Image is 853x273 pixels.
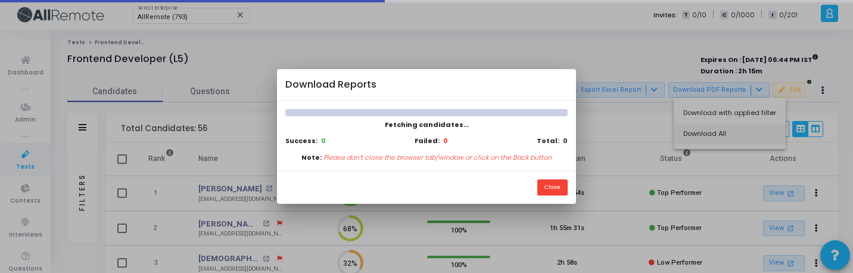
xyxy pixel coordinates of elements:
[537,136,559,145] b: Total:
[537,179,568,196] button: Close
[415,136,440,146] b: Failed:
[321,136,326,145] b: 0
[563,136,568,145] b: 0
[301,153,322,163] b: Note:
[285,77,376,92] h4: Download Reports
[443,136,448,146] b: 0
[323,153,552,163] p: Please don’t close the browser tab/window or click on the Back button
[385,120,469,129] span: Fetching candidates...
[285,136,317,145] b: Success:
